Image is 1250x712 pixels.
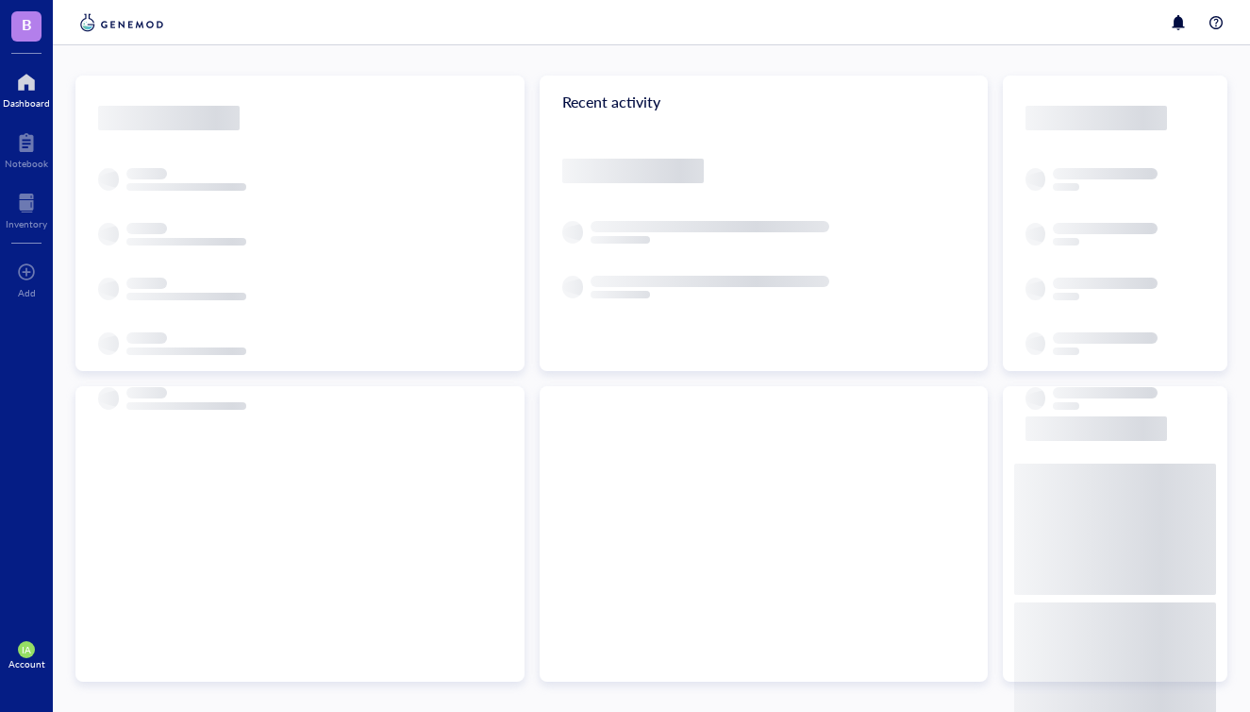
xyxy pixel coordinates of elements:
[6,218,47,229] div: Inventory
[540,76,989,128] div: Recent activity
[6,188,47,229] a: Inventory
[75,11,168,34] img: genemod-logo
[5,127,48,169] a: Notebook
[18,287,36,298] div: Add
[5,158,48,169] div: Notebook
[22,12,32,36] span: B
[3,97,50,109] div: Dashboard
[8,658,45,670] div: Account
[3,67,50,109] a: Dashboard
[22,644,31,655] span: IA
